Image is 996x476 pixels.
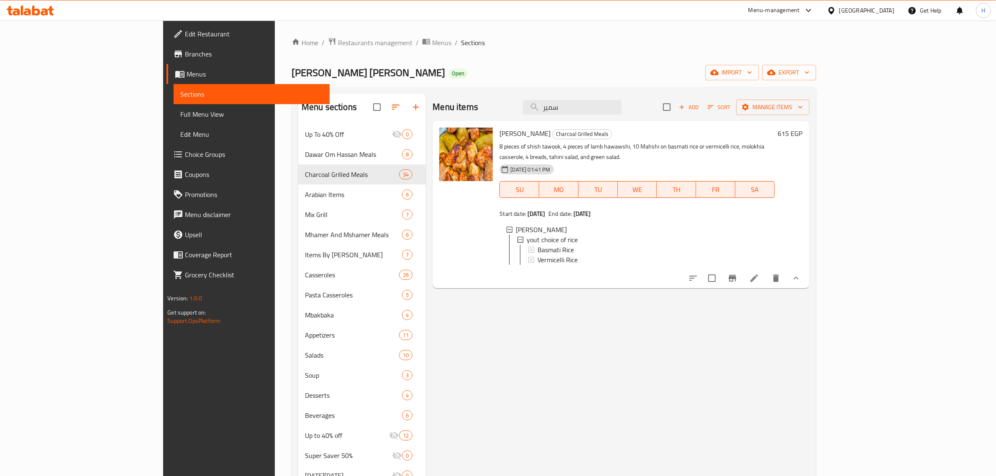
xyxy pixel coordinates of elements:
span: Sections [180,89,323,99]
span: 6 [402,412,412,420]
span: Manage items [743,102,803,113]
a: Coverage Report [166,245,330,265]
span: Sort sections [386,97,406,117]
svg: Inactive section [392,129,402,139]
a: Sections [174,84,330,104]
li: / [416,38,419,48]
span: 8 [402,151,412,159]
span: 0 [402,131,412,138]
span: Sort [708,102,731,112]
button: Add [676,101,702,114]
span: 6 [402,191,412,199]
div: items [399,430,412,440]
a: Menu disclaimer [166,205,330,225]
span: Promotions [185,189,323,200]
svg: Inactive section [389,430,399,440]
div: items [402,129,412,139]
span: Mhamer And Mshamer Meals [305,230,402,240]
span: Arabian Items [305,189,402,200]
a: Branches [166,44,330,64]
span: 4 [402,392,412,399]
span: Menu disclaimer [185,210,323,220]
div: items [402,230,412,240]
span: Desserts [305,390,402,400]
span: 26 [399,271,412,279]
span: 5 [402,291,412,299]
span: Charcoal Grilled Meals [305,169,399,179]
a: Grocery Checklist [166,265,330,285]
span: [PERSON_NAME] [PERSON_NAME] [292,63,445,82]
span: Restaurants management [338,38,412,48]
span: Sections [461,38,485,48]
span: Mbakbaka [305,310,402,320]
span: Menus [187,69,323,79]
div: Dawar Om Hassan Meals [305,149,402,159]
button: TH [657,181,696,198]
div: Soup3 [298,365,426,385]
span: TU [582,184,614,196]
img: Samir Tray [439,128,493,181]
span: [DATE] 01:41 PM [507,166,553,174]
div: Items By Kilo [305,250,402,260]
div: Pasta Casseroles [305,290,402,300]
div: Beverages6 [298,405,426,425]
span: Up To 40% Off [305,129,392,139]
span: FR [699,184,732,196]
div: items [399,350,412,360]
span: WE [621,184,654,196]
div: Beverages [305,410,402,420]
button: WE [618,181,657,198]
span: Super Saver 50% [305,450,392,461]
span: Branches [185,49,323,59]
span: Vermicelli Rice [538,255,578,265]
div: items [399,270,412,280]
span: MO [543,184,575,196]
span: Grocery Checklist [185,270,323,280]
li: / [455,38,458,48]
div: items [399,169,412,179]
h2: Menu items [433,101,478,113]
div: [GEOGRAPHIC_DATA] [839,6,894,15]
span: Mix Grill [305,210,402,220]
span: Full Menu View [180,109,323,119]
span: 7 [402,211,412,219]
button: Sort [706,101,733,114]
div: Super Saver 50%0 [298,445,426,466]
a: Menus [166,64,330,84]
div: items [402,210,412,220]
div: Appetizers [305,330,399,340]
div: Mix Grill7 [298,205,426,225]
span: Salads [305,350,399,360]
span: 11 [399,331,412,339]
button: delete [766,268,786,288]
button: sort-choices [683,268,703,288]
div: items [402,189,412,200]
nav: breadcrumb [292,37,816,48]
b: [DATE] [574,208,591,219]
button: Branch-specific-item [722,268,743,288]
span: 12 [399,432,412,440]
a: Edit Restaurant [166,24,330,44]
div: items [402,250,412,260]
span: Sort items [702,101,736,114]
div: Dawar Om Hassan Meals8 [298,144,426,164]
span: import [712,67,752,78]
div: Charcoal Grilled Meals34 [298,164,426,184]
span: Edit Menu [180,129,323,139]
div: items [402,149,412,159]
input: search [523,100,622,115]
span: Coupons [185,169,323,179]
span: Open [448,70,468,77]
span: Basmati Rice [538,245,574,255]
span: Casseroles [305,270,399,280]
div: Salads10 [298,345,426,365]
div: items [399,330,412,340]
div: Mbakbaka4 [298,305,426,325]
